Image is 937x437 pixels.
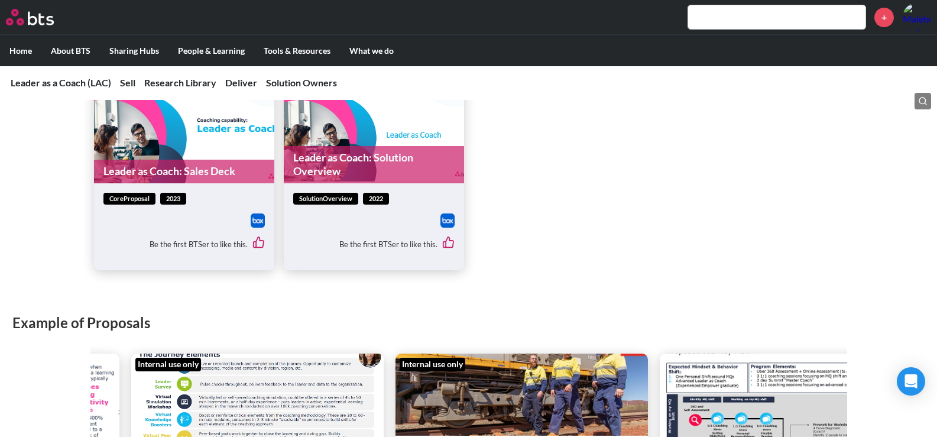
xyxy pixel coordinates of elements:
[6,9,54,25] img: BTS Logo
[144,77,216,88] a: Research Library
[103,228,265,261] div: Be the first BTSer to like this.
[135,358,201,371] div: Internal use only
[94,160,274,183] a: Leader as Coach: Sales Deck
[103,193,155,205] span: coreProposal
[6,9,76,25] a: Go home
[293,228,455,261] div: Be the first BTSer to like this.
[903,3,931,31] img: Malebo Moloi
[400,358,465,371] div: Internal use only
[41,35,100,66] label: About BTS
[168,35,254,66] label: People & Learning
[266,77,337,88] a: Solution Owners
[120,77,135,88] a: Sell
[293,193,358,205] span: solutionOverview
[874,8,894,27] a: +
[160,193,186,205] span: 2023
[251,213,265,228] a: Download file from Box
[100,35,168,66] label: Sharing Hubs
[440,213,455,228] a: Download file from Box
[903,3,931,31] a: Profile
[225,77,257,88] a: Deliver
[251,213,265,228] img: Box logo
[897,367,925,396] div: Open Intercom Messenger
[284,146,464,183] a: Leader as Coach: Solution Overview
[440,213,455,228] img: Box logo
[340,35,403,66] label: What we do
[254,35,340,66] label: Tools & Resources
[363,193,389,205] span: 2022
[11,77,111,88] a: Leader as a Coach (LAC)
